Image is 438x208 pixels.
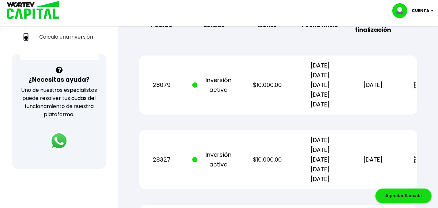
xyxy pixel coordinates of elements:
[298,61,342,109] p: [DATE] [DATE] [DATE] [DATE] [DATE]
[20,86,98,118] p: Uno de nuestros especialistas puede resolver tus dudas del funcionamiento de nuestra plataforma.
[139,155,184,165] p: 28327
[351,80,395,90] p: [DATE]
[192,150,237,169] p: Inversión activa
[351,155,395,165] p: [DATE]
[20,30,99,43] a: Calcula una inversión
[139,80,184,90] p: 28079
[375,189,432,203] div: Agendar llamada
[192,75,237,95] p: Inversión activa
[412,6,429,16] p: Cuenta
[298,135,342,184] p: [DATE] [DATE] [DATE] [DATE] [DATE]
[50,132,68,150] img: logos_whatsapp-icon.242b2217.svg
[22,33,30,41] img: calculadora-icon.17d418c4.svg
[392,3,412,18] img: profile-image
[245,155,290,165] p: $10,000.00
[245,80,290,90] p: $10,000.00
[29,75,89,84] h3: ¿Necesitas ayuda?
[429,10,438,12] img: icon-down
